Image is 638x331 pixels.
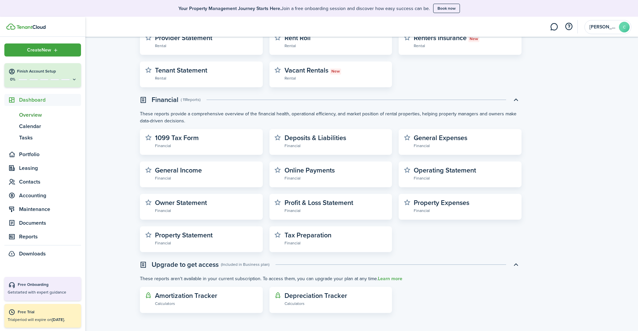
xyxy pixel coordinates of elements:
widget-stats-description: Tax Preparation [285,230,331,240]
a: Tasks [4,132,81,143]
p: Get [8,290,78,295]
button: Toggle accordion [510,259,522,270]
a: Profit & Loss StatementFinancial [285,199,387,214]
widget-stats-subtitle: Financial [414,207,516,214]
a: Overview [4,109,81,121]
a: Operating StatementFinancial [414,167,516,181]
avatar-text: C [619,22,630,32]
span: started with expert guidance [14,289,66,295]
span: Portfolio [19,150,81,158]
widget-stats-description: General Expenses [414,133,467,143]
widget-stats-subtitle: Financial [285,175,387,181]
widget-stats-subtitle: Rental [155,75,258,81]
swimlane-subtitle: ( Included in Business plan ) [221,261,269,267]
button: Mark as favourite [145,231,152,238]
widget-stats-description: Operating Statement [414,165,476,175]
widget-stats-description: Owner Statement [155,198,207,208]
button: Amortization TrackerCalculators [155,292,258,307]
widget-stats-description: General Income [155,165,202,175]
widget-stats-description: Property Expenses [414,198,469,208]
widget-stats-description: Profit & Loss Statement [285,198,353,208]
span: New [470,37,478,41]
div: Free Onboarding [18,282,78,289]
button: Mark as favourite [404,134,410,141]
p: These reports aren't available in your current subscription. To access them, you can upgrade your... [140,275,522,282]
a: 1099 Tax FormFinancial [155,134,258,149]
swimlane-body: Toggle accordion [140,110,522,252]
a: Messaging [548,18,560,35]
b: [DATE]. [52,317,65,323]
widget-stats-description: 1099 Tax Form [155,133,199,143]
button: Finish Account Setup0% [4,63,81,87]
widget-stats-subtitle: Financial [285,142,387,149]
button: Mark as favourite [274,67,281,73]
widget-stats-subtitle: Rental [155,42,258,49]
widget-stats-subtitle: Financial [285,207,387,214]
widget-stats-description: Rent Roll [285,33,311,43]
widget-stats-description: Tenant Statement [155,65,207,75]
a: Owner StatementFinancial [155,199,258,214]
button: Toggle accordion [510,94,522,105]
widget-stats-description: Property Statement [155,230,213,240]
a: Reports [4,231,81,243]
button: Mark as favourite [274,167,281,173]
span: Create New [27,48,51,52]
p: Join a free onboarding session and discover how easy success can be. [178,5,430,12]
span: Reports [19,233,81,241]
button: Mark as favourite [274,199,281,206]
button: Mark as favourite [274,134,281,141]
widget-stats-description: Vacant Rentals [285,65,341,75]
button: Mark as favourite [145,167,152,173]
button: Mark as favourite [404,167,410,173]
p: Trial [8,317,78,323]
b: Your Property Management Journey Starts Here. [178,5,281,12]
a: Provider StatementRental [155,34,258,49]
widget-stats-subtitle: Financial [285,239,387,246]
widget-stats-description: Provider Statement [155,33,212,43]
p: These reports provide a comprehensive overview of the financial health, operational efficiency, a... [140,110,522,124]
widget-stats-subtitle: Calculators [155,300,258,307]
a: Property StatementFinancial [155,231,258,246]
widget-stats-subtitle: Rental [285,75,387,81]
widget-stats-subtitle: Calculators [285,300,387,307]
span: Leasing [19,164,81,172]
widget-stats-subtitle: Financial [155,175,258,181]
a: Free TrialTrialperiod will expire on[DATE]. [4,304,81,328]
a: Property ExpensesFinancial [414,199,516,214]
a: Online PaymentsFinancial [285,167,387,181]
swimlane-subtitle: ( 11 Reports ) [181,97,201,103]
span: Contacts [19,178,81,186]
a: Calendar [4,121,81,132]
p: 0% [8,77,17,82]
widget-stats-subtitle: Rental [285,42,387,49]
a: Tax PreparationFinancial [285,231,387,246]
a: Deposits & LiabilitiesFinancial [285,134,387,149]
span: Overview [19,111,81,119]
a: General IncomeFinancial [155,167,258,181]
widget-stats-description: Amortization Tracker [155,291,217,301]
span: Dashboard [19,96,81,104]
button: Open menu [4,43,81,57]
button: Mark as favourite [145,34,152,41]
button: Book now [433,4,460,13]
span: Documents [19,219,81,227]
button: Mark as favourite [145,67,152,73]
h4: Finish Account Setup [17,69,77,74]
span: Calendar [19,122,81,130]
button: Mark as favourite [404,34,410,41]
span: New [331,69,340,74]
button: Free OnboardingGetstarted with expert guidance [4,277,81,300]
button: Mark as favourite [274,231,281,238]
button: Mark as favourite [145,199,152,206]
button: Open resource center [563,21,574,32]
widget-stats-subtitle: Financial [414,175,516,181]
widget-stats-description: Depreciation Tracker [285,291,347,301]
swimlane-title: Financial [152,95,178,105]
swimlane-title: Upgrade to get access [152,259,219,269]
swimlane-body: Toggle accordion [140,275,522,313]
widget-stats-description: Deposits & Liabilities [285,133,346,143]
a: Vacant RentalsNewRental [285,67,387,81]
button: Mark as favourite [404,199,410,206]
span: Downloads [19,250,46,258]
button: Depreciation TrackerCalculators [285,292,387,307]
